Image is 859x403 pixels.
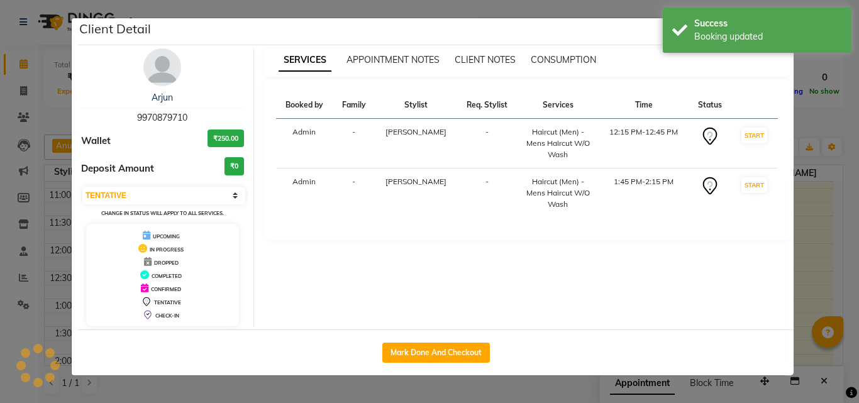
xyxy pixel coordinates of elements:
[143,48,181,86] img: avatar
[79,19,151,38] h5: Client Detail
[741,128,767,143] button: START
[152,273,182,279] span: COMPLETED
[531,54,596,65] span: CONSUMPTION
[457,119,518,168] td: -
[457,168,518,218] td: -
[694,30,842,43] div: Booking updated
[385,177,446,186] span: [PERSON_NAME]
[208,130,244,148] h3: ₹250.00
[153,233,180,240] span: UPCOMING
[333,168,375,218] td: -
[525,176,591,210] div: Haircut (Men) - Mens Haircut W/O Wash
[346,54,440,65] span: APPOINTMENT NOTES
[385,127,446,136] span: [PERSON_NAME]
[276,168,333,218] td: Admin
[455,54,516,65] span: CLIENT NOTES
[525,126,591,160] div: Haircut (Men) - Mens Haircut W/O Wash
[689,92,731,119] th: Status
[152,92,173,103] a: Arjun
[375,92,457,119] th: Stylist
[150,246,184,253] span: IN PROGRESS
[137,112,187,123] span: 9970879710
[154,260,179,266] span: DROPPED
[382,343,490,363] button: Mark Done And Checkout
[276,119,333,168] td: Admin
[694,17,842,30] div: Success
[599,168,689,218] td: 1:45 PM-2:15 PM
[151,286,181,292] span: CONFIRMED
[457,92,518,119] th: Req. Stylist
[333,92,375,119] th: Family
[155,312,179,319] span: CHECK-IN
[276,92,333,119] th: Booked by
[518,92,599,119] th: Services
[741,177,767,193] button: START
[333,119,375,168] td: -
[224,157,244,175] h3: ₹0
[154,299,181,306] span: TENTATIVE
[81,162,154,176] span: Deposit Amount
[599,92,689,119] th: Time
[599,119,689,168] td: 12:15 PM-12:45 PM
[279,49,331,72] span: SERVICES
[81,134,111,148] span: Wallet
[101,210,224,216] small: Change in status will apply to all services.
